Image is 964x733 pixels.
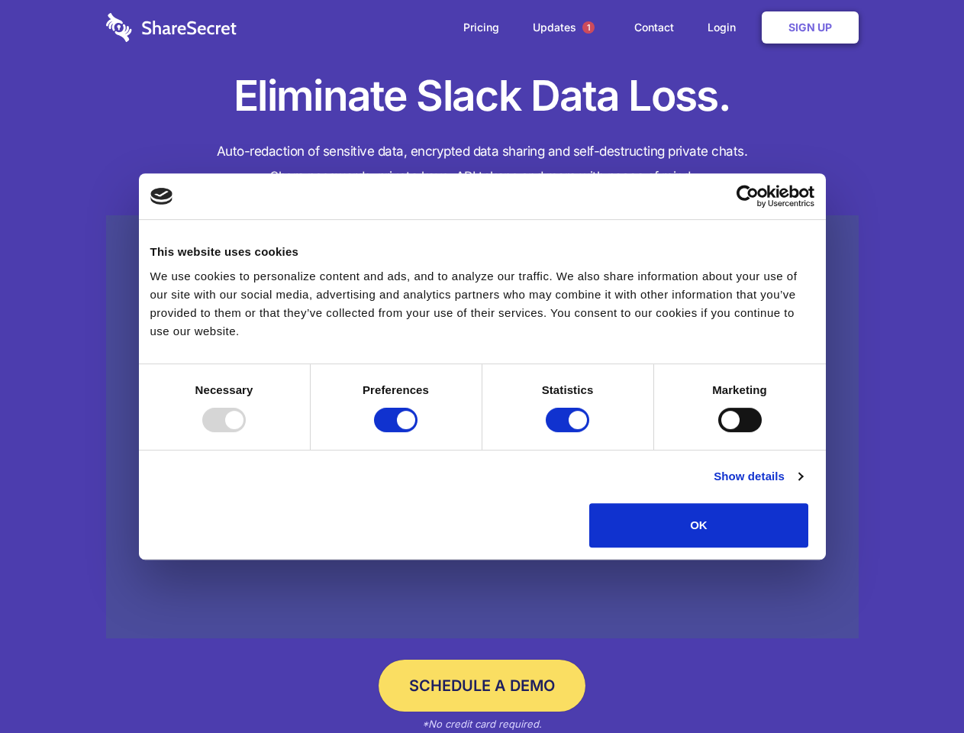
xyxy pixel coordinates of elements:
a: Schedule a Demo [379,660,585,712]
div: We use cookies to personalize content and ads, and to analyze our traffic. We also share informat... [150,267,814,341]
a: Pricing [448,4,514,51]
strong: Preferences [363,383,429,396]
h4: Auto-redaction of sensitive data, encrypted data sharing and self-destructing private chats. Shar... [106,139,859,189]
img: logo-wordmark-white-trans-d4663122ce5f474addd5e946df7df03e33cb6a1c49d2221995e7729f52c070b2.svg [106,13,237,42]
img: logo [150,188,173,205]
button: OK [589,503,808,547]
strong: Necessary [195,383,253,396]
strong: Marketing [712,383,767,396]
a: Wistia video thumbnail [106,215,859,639]
h1: Eliminate Slack Data Loss. [106,69,859,124]
strong: Statistics [542,383,594,396]
div: This website uses cookies [150,243,814,261]
a: Usercentrics Cookiebot - opens in a new window [681,185,814,208]
a: Contact [619,4,689,51]
em: *No credit card required. [422,718,542,730]
a: Sign Up [762,11,859,44]
a: Login [692,4,759,51]
span: 1 [582,21,595,34]
a: Show details [714,467,802,486]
